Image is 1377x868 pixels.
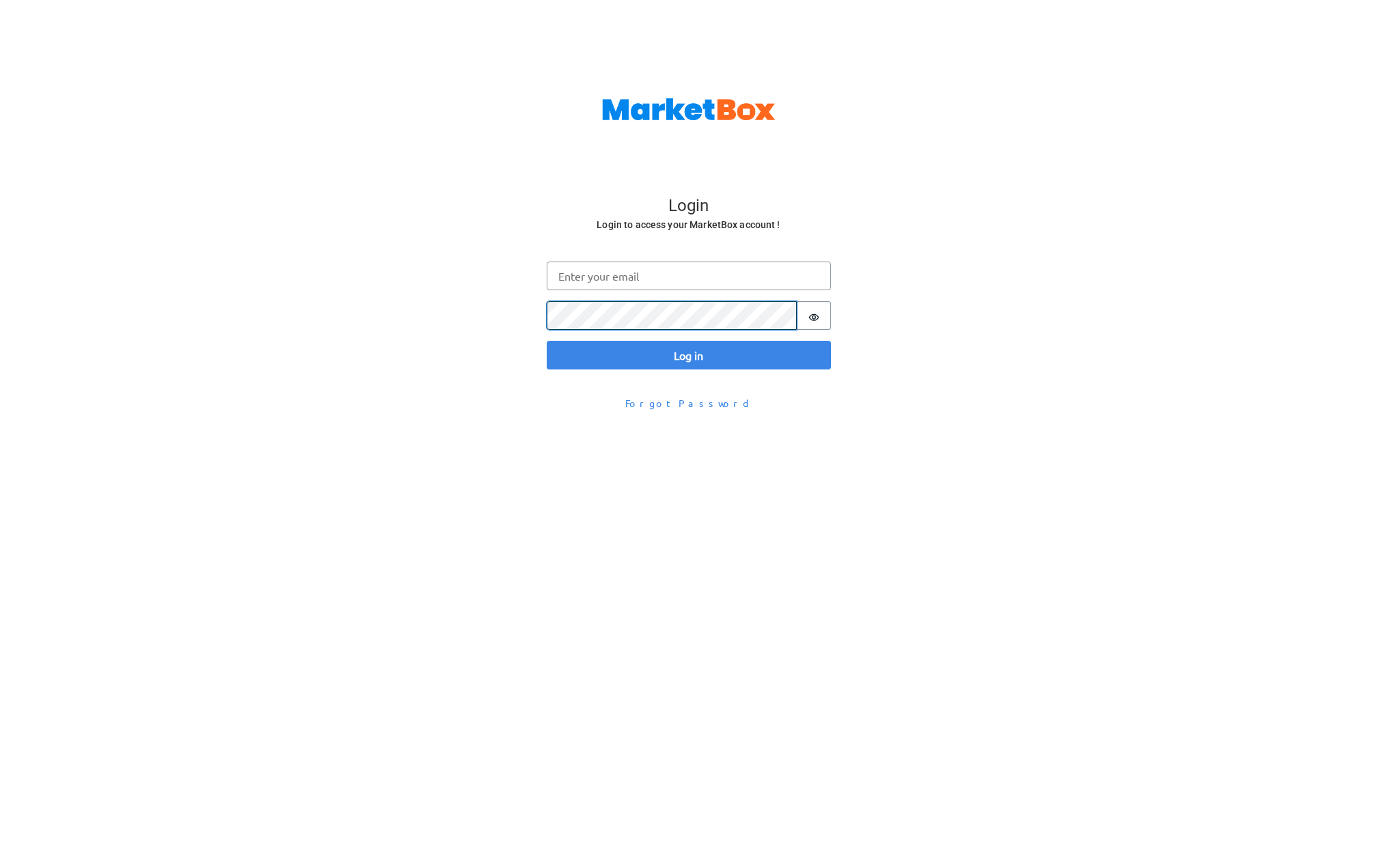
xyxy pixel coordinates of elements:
button: Forgot Password [616,391,761,415]
img: MarketBox logo [602,98,776,120]
h6: Login to access your MarketBox account ! [548,216,830,234]
button: Show password [797,301,831,330]
input: Enter your email [547,262,831,290]
button: Log in [547,341,831,369]
h4: Login [548,196,830,216]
